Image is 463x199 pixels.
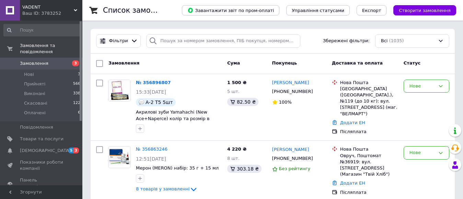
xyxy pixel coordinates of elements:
span: 12:51[DATE] [136,156,166,162]
div: [PHONE_NUMBER] [271,87,314,96]
span: Нові [24,71,34,78]
span: Оплачені [24,110,46,116]
span: 122 [73,100,80,106]
span: 1 500 ₴ [227,80,246,85]
span: Замовлення та повідомлення [20,43,82,55]
div: Ваш ID: 3783252 [22,10,82,16]
div: Нове [409,149,435,156]
a: Мерон (MERON) набір: 35 г + 15 мл [136,165,219,171]
a: Створити замовлення [386,8,456,13]
div: 303.18 ₴ [227,165,262,173]
span: Фільтри [109,38,128,44]
span: А-2 Т5 5шт [146,99,173,105]
div: Післяплата [340,129,398,135]
div: Нова Пошта [340,80,398,86]
span: Повідомлення [20,124,53,130]
a: Фото товару [108,80,130,102]
div: 82.50 ₴ [227,98,258,106]
span: Управління статусами [292,8,344,13]
span: Без рейтингу [279,166,311,171]
a: Додати ЕН [340,120,365,125]
span: 566 [73,81,80,87]
span: Доставка та оплата [332,60,383,66]
img: Фото товару [109,80,130,101]
button: Управління статусами [286,5,350,15]
a: [PERSON_NAME] [272,147,309,153]
span: 338 [73,91,80,97]
span: 15:33[DATE] [136,89,166,95]
span: Експорт [362,8,381,13]
span: Виконані [24,91,45,97]
span: 8 товарів у замовленні [136,187,189,192]
span: Показники роботи компанії [20,159,63,172]
a: № 356896807 [136,80,171,85]
span: Створити замовлення [399,8,451,13]
a: Додати ЕН [340,180,365,186]
span: Всі [381,38,388,44]
span: Покупець [272,60,297,66]
h1: Список замовлень [103,6,173,14]
div: [GEOGRAPHIC_DATA] ([GEOGRAPHIC_DATA].), №119 (до 10 кг): вул. [STREET_ADDRESS] (маг. "ВЕЛМАРТ") [340,86,398,117]
a: Акрилові зуби Yamahachi (New Ace+Naperce) колір та розмір в асортименті А2 [136,109,209,127]
div: [PHONE_NUMBER] [271,154,314,163]
span: [DEMOGRAPHIC_DATA] [20,148,71,154]
input: Пошук за номером замовлення, ПІБ покупця, номером телефону, Email, номером накладної [146,34,300,48]
div: Нова Пошта [340,146,398,152]
div: Післяплата [340,189,398,196]
span: 5 шт. [227,89,240,94]
span: VADENT [22,4,74,10]
div: Овруч, Поштомат №36919: вул. [STREET_ADDRESS] (Магазин "Твій Хліб") [340,153,398,178]
span: Прийняті [24,81,45,87]
span: 4 220 ₴ [227,147,246,152]
span: Cума [227,60,240,66]
a: 8 товарів у замовленні [136,186,198,191]
span: 3 [72,60,79,66]
img: Фото товару [109,147,130,168]
span: Товари та послуги [20,136,63,142]
span: 3 [78,71,80,78]
span: 100% [279,99,292,105]
span: Замовлення [108,60,139,66]
a: [PERSON_NAME] [272,80,309,86]
img: :speech_balloon: [139,99,144,105]
a: № 356863246 [136,147,167,152]
input: Пошук [3,24,81,36]
span: Завантажити звіт по пром-оплаті [187,7,274,13]
span: 3 [73,148,79,153]
span: 5 [68,148,74,153]
a: Фото товару [108,146,130,168]
span: Панель управління [20,177,63,189]
div: Нове [409,83,435,90]
span: (1035) [389,38,404,43]
span: Збережені фільтри: [323,38,370,44]
span: 8 шт. [227,156,240,161]
span: Скасовані [24,100,47,106]
button: Створити замовлення [393,5,456,15]
button: Завантажити звіт по пром-оплаті [182,5,279,15]
span: Статус [404,60,421,66]
span: Замовлення [20,60,48,67]
span: 6 [78,110,80,116]
button: Експорт [357,5,387,15]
